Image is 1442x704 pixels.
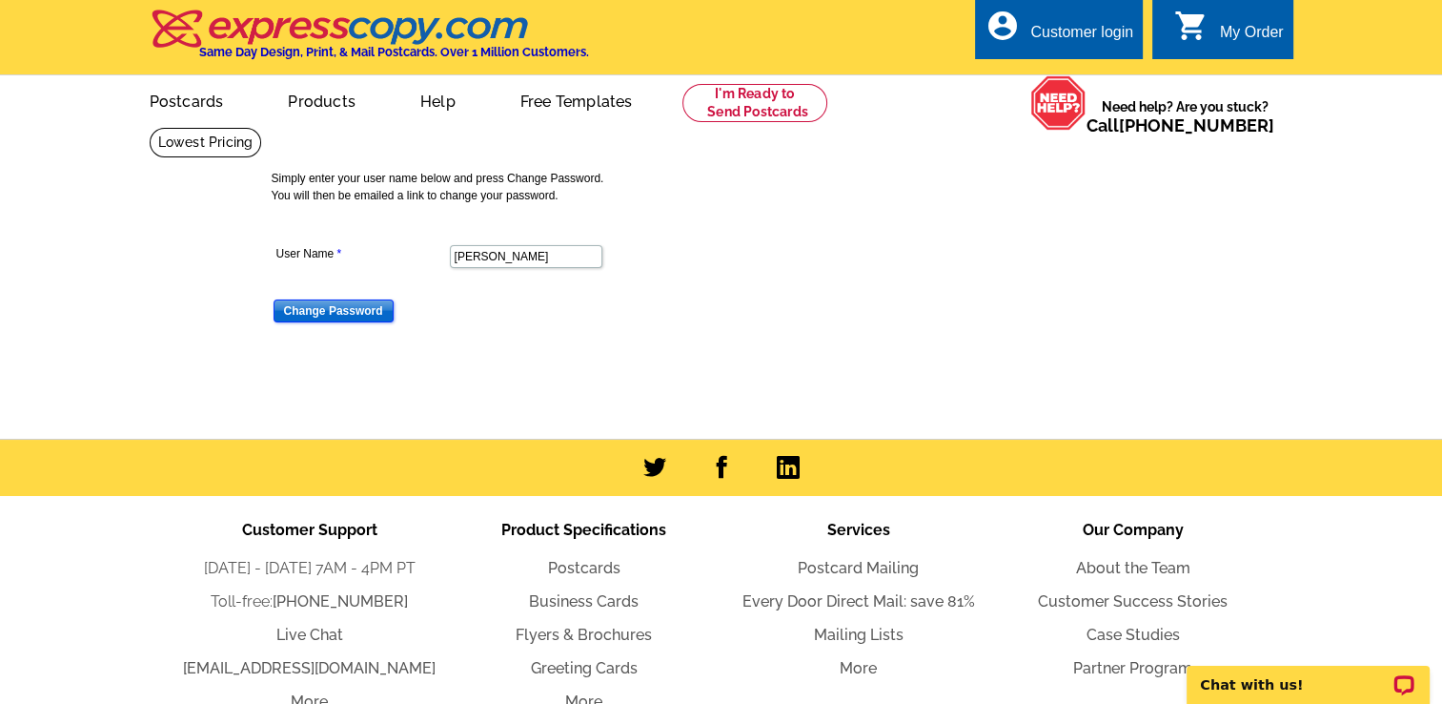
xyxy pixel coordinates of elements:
[985,9,1019,43] i: account_circle
[1220,24,1284,51] div: My Order
[490,77,663,122] a: Free Templates
[173,590,447,613] li: Toll-free:
[985,21,1133,45] a: account_circle Customer login
[1038,592,1228,611] a: Customer Success Stories
[529,592,639,611] a: Business Cards
[1174,9,1208,43] i: shopping_cart
[1174,644,1442,704] iframe: LiveChat chat widget
[516,626,652,644] a: Flyers & Brochures
[1174,21,1284,45] a: shopping_cart My Order
[840,659,877,677] a: More
[274,300,394,322] input: Change Password
[273,592,408,611] a: [PHONE_NUMBER]
[1087,626,1180,644] a: Case Studies
[501,521,666,539] span: Product Specifications
[276,245,448,262] label: User Name
[272,170,1187,204] p: Simply enter your user name below and press Change Password. You will then be emailed a link to c...
[1087,97,1284,135] span: Need help? Are you stuck?
[150,23,589,59] a: Same Day Design, Print, & Mail Postcards. Over 1 Million Customers.
[1076,559,1190,577] a: About the Team
[199,45,589,59] h4: Same Day Design, Print, & Mail Postcards. Over 1 Million Customers.
[1030,75,1087,131] img: help
[827,521,890,539] span: Services
[1087,115,1274,135] span: Call
[390,77,486,122] a: Help
[742,592,975,611] a: Every Door Direct Mail: save 81%
[257,77,386,122] a: Products
[173,557,447,580] li: [DATE] - [DATE] 7AM - 4PM PT
[548,559,620,577] a: Postcards
[1083,521,1184,539] span: Our Company
[531,659,638,677] a: Greeting Cards
[798,559,919,577] a: Postcard Mailing
[242,521,377,539] span: Customer Support
[119,77,254,122] a: Postcards
[1119,115,1274,135] a: [PHONE_NUMBER]
[276,626,343,644] a: Live Chat
[1030,24,1133,51] div: Customer login
[814,626,904,644] a: Mailing Lists
[183,659,436,677] a: [EMAIL_ADDRESS][DOMAIN_NAME]
[1073,659,1192,677] a: Partner Program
